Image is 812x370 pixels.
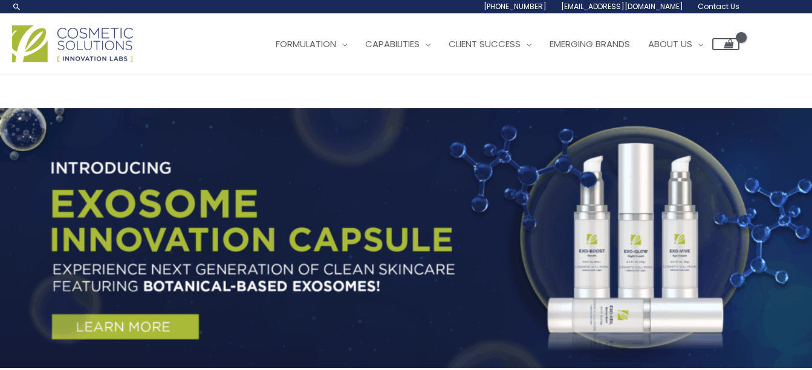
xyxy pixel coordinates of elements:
span: Emerging Brands [550,37,630,50]
span: Capabilities [365,37,420,50]
a: Search icon link [12,2,22,11]
span: [EMAIL_ADDRESS][DOMAIN_NAME] [561,1,683,11]
a: View Shopping Cart, empty [712,38,739,50]
a: Capabilities [356,26,440,62]
nav: Site Navigation [258,26,739,62]
span: About Us [648,37,692,50]
a: Emerging Brands [541,26,639,62]
span: Formulation [276,37,336,50]
img: Cosmetic Solutions Logo [12,25,133,62]
a: Client Success [440,26,541,62]
a: Formulation [267,26,356,62]
a: About Us [639,26,712,62]
span: [PHONE_NUMBER] [484,1,547,11]
span: Client Success [449,37,521,50]
span: Contact Us [698,1,739,11]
